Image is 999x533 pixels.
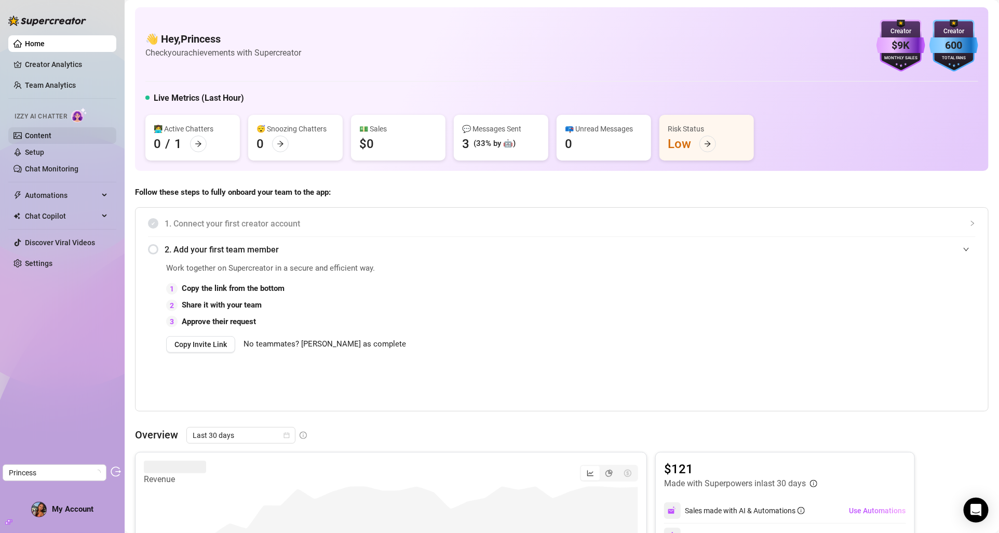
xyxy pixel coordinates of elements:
[605,470,613,477] span: pie-chart
[165,243,976,256] span: 2. Add your first team member
[768,262,976,395] iframe: Adding Team Members
[798,507,805,514] span: info-circle
[929,20,978,72] img: blue-badge-DgoSNQY1.svg
[154,92,244,104] h5: Live Metrics (Last Hour)
[182,300,262,310] strong: Share it with your team
[25,148,44,156] a: Setup
[15,112,67,122] span: Izzy AI Chatter
[148,211,976,236] div: 1. Connect your first creator account
[25,56,108,73] a: Creator Analytics
[9,465,100,481] span: Princess
[166,300,178,311] div: 2
[154,123,232,135] div: 👩‍💻 Active Chatters
[14,212,20,220] img: Chat Copilot
[174,136,182,152] div: 1
[876,37,925,54] div: $9K
[135,188,331,197] strong: Follow these steps to fully onboard your team to the app:
[256,136,264,152] div: 0
[135,427,178,443] article: Overview
[52,504,93,514] span: My Account
[182,317,256,326] strong: Approve their request
[876,20,925,72] img: purple-badge-B9DA21FR.svg
[195,140,202,148] span: arrow-right
[166,283,178,295] div: 1
[95,470,101,476] span: loading
[565,123,643,135] div: 📪 Unread Messages
[8,16,86,26] img: logo-BBDzfeDw.svg
[25,39,45,48] a: Home
[25,259,52,268] a: Settings
[25,238,95,247] a: Discover Viral Videos
[929,55,978,62] div: Total Fans
[876,55,925,62] div: Monthly Sales
[929,26,978,36] div: Creator
[166,262,742,275] span: Work together on Supercreator in a secure and efficient way.
[111,467,121,477] span: logout
[810,480,817,487] span: info-circle
[565,136,572,152] div: 0
[664,477,806,490] article: Made with Superpowers in last 30 days
[668,123,746,135] div: Risk Status
[277,140,284,148] span: arrow-right
[462,123,540,135] div: 💬 Messages Sent
[25,208,99,224] span: Chat Copilot
[283,432,290,438] span: calendar
[668,506,677,515] img: svg%3e
[876,26,925,36] div: Creator
[462,136,469,152] div: 3
[174,340,227,349] span: Copy Invite Link
[71,108,87,123] img: AI Chatter
[624,470,631,477] span: dollar-circle
[963,246,969,252] span: expanded
[25,131,51,140] a: Content
[165,217,976,230] span: 1. Connect your first creator account
[929,37,978,54] div: 600
[14,191,22,199] span: thunderbolt
[256,123,334,135] div: 😴 Snoozing Chatters
[154,136,161,152] div: 0
[587,470,594,477] span: line-chart
[580,465,638,482] div: segmented control
[145,46,301,59] article: Check your achievements with Supercreator
[144,473,206,486] article: Revenue
[5,518,12,526] span: build
[969,220,976,226] span: collapsed
[166,316,178,327] div: 3
[182,284,285,293] strong: Copy the link from the bottom
[359,136,374,152] div: $0
[32,502,46,517] img: ACg8ocLIW9qunIS80nO2lCx6nyPESVCBEqUUrvleC_ozKYK0SCAxZK4=s96-c
[474,138,516,150] div: (33% by 🤖)
[848,502,906,519] button: Use Automations
[685,505,805,516] div: Sales made with AI & Automations
[359,123,437,135] div: 💵 Sales
[300,432,307,439] span: info-circle
[25,165,78,173] a: Chat Monitoring
[849,507,906,515] span: Use Automations
[148,237,976,262] div: 2. Add your first team member
[145,32,301,46] h4: 👋 Hey, Princess
[244,338,406,351] span: No teammates? [PERSON_NAME] as complete
[664,461,817,477] article: $121
[704,140,711,148] span: arrow-right
[25,81,76,89] a: Team Analytics
[166,336,235,353] button: Copy Invite Link
[193,428,289,443] span: Last 30 days
[964,498,989,523] div: Open Intercom Messenger
[25,187,99,204] span: Automations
